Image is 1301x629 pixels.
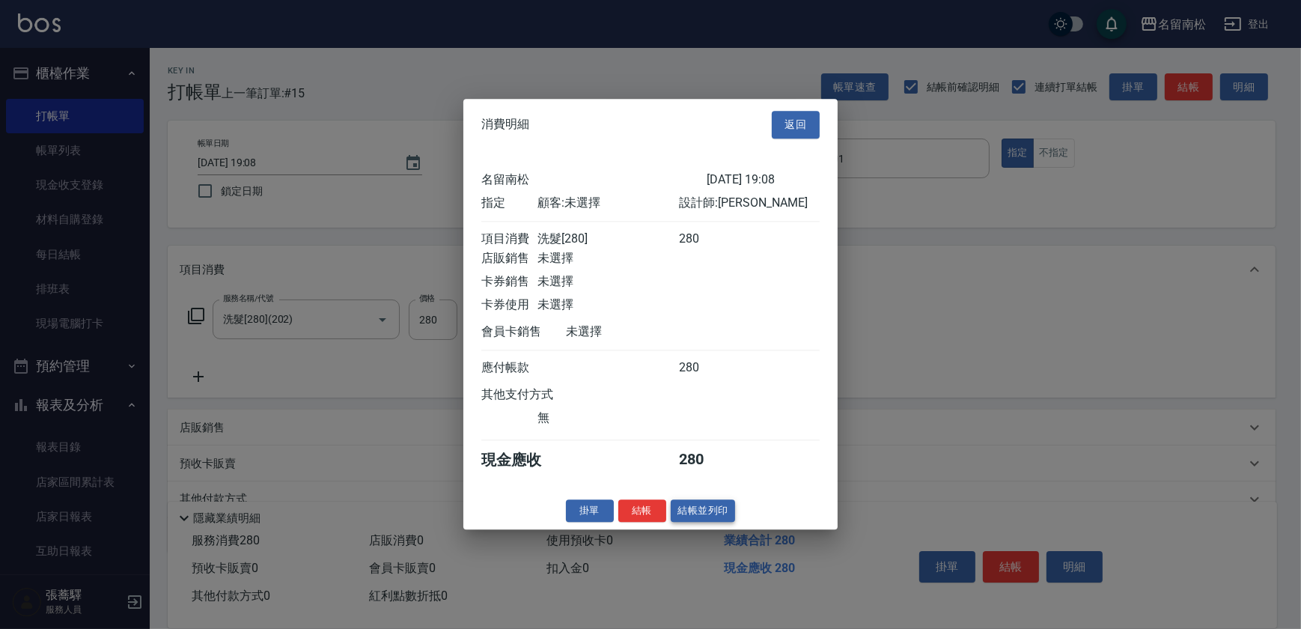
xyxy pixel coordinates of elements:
button: 返回 [772,111,820,139]
div: 卡券使用 [481,297,537,313]
div: 應付帳款 [481,360,537,376]
div: 項目消費 [481,231,537,247]
div: 名留南松 [481,172,707,188]
div: 現金應收 [481,450,566,470]
div: 280 [679,360,735,376]
span: 消費明細 [481,118,529,133]
div: 洗髮[280] [537,231,678,247]
div: 未選擇 [537,274,678,290]
div: 280 [679,231,735,247]
div: 設計師: [PERSON_NAME] [679,195,820,211]
button: 結帳 [618,499,666,523]
div: 未選擇 [537,297,678,313]
div: 顧客: 未選擇 [537,195,678,211]
div: 無 [537,410,678,426]
div: 店販銷售 [481,251,537,267]
div: 指定 [481,195,537,211]
div: 280 [679,450,735,470]
div: 會員卡銷售 [481,324,566,340]
button: 掛單 [566,499,614,523]
div: [DATE] 19:08 [707,172,820,188]
div: 卡券銷售 [481,274,537,290]
div: 未選擇 [537,251,678,267]
div: 其他支付方式 [481,387,594,403]
button: 結帳並列印 [671,499,736,523]
div: 未選擇 [566,324,707,340]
